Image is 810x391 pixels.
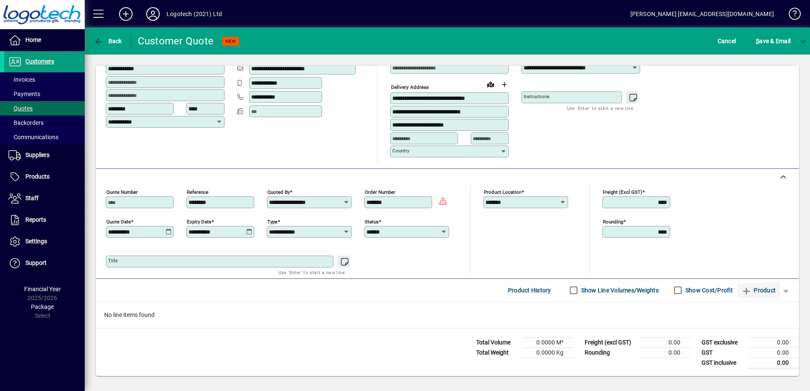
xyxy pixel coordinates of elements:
span: Backorders [8,119,44,126]
button: Cancel [716,33,738,49]
a: Support [4,253,85,274]
span: Communications [8,134,58,140]
span: Customers [25,58,54,65]
mat-label: Order number [365,189,395,195]
a: Products [4,166,85,187]
a: View on map [484,77,497,91]
span: Staff [25,195,39,201]
span: NEW [225,39,236,44]
mat-label: Quote date [106,218,131,224]
mat-label: Product location [484,189,522,195]
label: Show Line Volumes/Weights [580,286,659,295]
mat-label: Title [108,258,118,264]
div: No line items found [96,302,799,328]
td: Total Weight [472,347,523,358]
mat-label: Quote number [106,189,138,195]
span: Payments [8,91,40,97]
a: Communications [4,130,85,144]
button: Add [112,6,139,22]
a: Invoices [4,72,85,87]
td: Rounding [580,347,640,358]
button: Save & Email [752,33,795,49]
td: 0.0000 M³ [523,337,574,347]
td: GST exclusive [697,337,748,347]
button: Back [92,33,124,49]
div: Logotech (2021) Ltd [166,7,222,21]
td: GST inclusive [697,358,748,368]
span: Products [25,173,50,180]
a: Quotes [4,101,85,116]
span: Suppliers [25,151,50,158]
mat-label: Reference [187,189,208,195]
a: Backorders [4,116,85,130]
mat-label: Country [392,148,409,154]
span: Cancel [718,34,736,48]
span: Settings [25,238,47,245]
mat-label: Type [267,218,277,224]
span: S [756,38,759,44]
mat-label: Freight (excl GST) [603,189,642,195]
div: [PERSON_NAME] [EMAIL_ADDRESS][DOMAIN_NAME] [630,7,774,21]
span: Product History [508,284,551,297]
mat-label: Status [365,218,379,224]
mat-label: Quoted by [267,189,290,195]
td: 0.00 [748,358,799,368]
span: Home [25,36,41,43]
mat-hint: Use 'Enter' to start a new line [567,103,633,113]
span: Package [31,303,54,310]
td: 0.00 [640,347,691,358]
a: Reports [4,209,85,231]
div: Customer Quote [138,34,214,48]
span: Support [25,259,47,266]
td: 0.0000 Kg [523,347,574,358]
mat-label: Expiry date [187,218,211,224]
td: Freight (excl GST) [580,337,640,347]
td: GST [697,347,748,358]
span: ave & Email [756,34,791,48]
td: Total Volume [472,337,523,347]
mat-label: Instructions [524,94,549,99]
span: Back [94,38,122,44]
span: Product [741,284,776,297]
td: 0.00 [748,337,799,347]
button: Profile [139,6,166,22]
mat-label: Rounding [603,218,623,224]
span: Quotes [8,105,33,112]
a: Payments [4,87,85,101]
a: Staff [4,188,85,209]
a: Settings [4,231,85,252]
td: 0.00 [748,347,799,358]
span: Invoices [8,76,35,83]
app-page-header-button: Back [85,33,131,49]
a: Suppliers [4,145,85,166]
button: Product History [505,283,555,298]
a: Home [4,30,85,51]
td: 0.00 [640,337,691,347]
span: Reports [25,216,46,223]
button: Choose address [497,78,511,91]
mat-hint: Use 'Enter' to start a new line [278,267,345,277]
span: Financial Year [24,286,61,292]
label: Show Cost/Profit [684,286,733,295]
button: Product [737,283,780,298]
a: Knowledge Base [782,2,799,29]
